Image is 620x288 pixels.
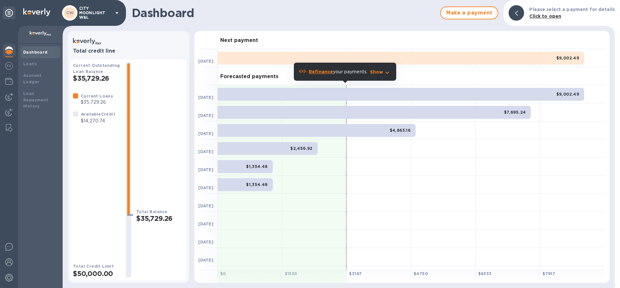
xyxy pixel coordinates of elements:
b: CW [66,10,74,15]
b: [DATE] [198,113,213,118]
b: $1,354.48 [246,182,268,187]
h1: Dashboard [132,6,437,20]
b: [DATE] [198,149,213,154]
b: [DATE] [198,59,213,64]
b: $7,695.24 [504,110,526,115]
b: Refinance [309,69,333,74]
b: $1,354.48 [246,164,268,169]
b: $9,002.49 [556,56,579,60]
b: [DATE] [198,131,213,136]
b: Current Loans [81,94,113,98]
b: [DATE] [198,185,213,190]
b: $ 6333 [478,271,492,276]
img: Foreign exchange [5,62,13,70]
img: Wallets [5,77,13,85]
span: Make a payment [446,9,492,17]
h2: $35,729.26 [136,214,184,222]
p: your payments. [309,68,367,75]
p: $14,270.74 [81,118,115,124]
h3: Next payment [220,37,258,44]
b: $ 4750 [414,271,428,276]
b: Loans [23,61,37,66]
h3: Total credit line [73,48,184,54]
b: [DATE] [198,167,213,172]
b: [DATE] [198,221,213,226]
b: Available Credit [81,112,115,117]
b: $ 3167 [349,271,362,276]
h2: $50,000.00 [73,270,121,278]
img: Logo [23,8,50,16]
b: Total Credit Limit [73,264,114,269]
b: [DATE] [198,240,213,244]
b: Loan Repayment History [23,91,48,109]
p: $35,729.26 [81,99,113,106]
b: Dashboard [23,50,48,55]
b: $9,002.49 [556,92,579,97]
b: [DATE] [198,258,213,262]
b: $2,456.92 [290,146,313,151]
b: [DATE] [198,95,213,100]
b: Account Ledger [23,73,42,84]
b: Click to open [529,14,561,19]
h2: $35,729.26 [73,74,121,82]
b: Please select a payment for details [529,7,615,12]
div: Unpin categories [3,6,15,19]
button: Make a payment [440,6,498,19]
button: Show [370,69,391,75]
b: Total Balance [136,209,167,214]
p: Show [370,69,383,75]
h3: Forecasted payments [220,74,278,80]
b: Current Outstanding Loan Balance [73,63,120,74]
b: $ 7917 [542,271,555,276]
b: $4,863.16 [390,128,411,133]
b: [DATE] [198,203,213,208]
p: CITY MOONLIGHT W&L [79,6,111,20]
